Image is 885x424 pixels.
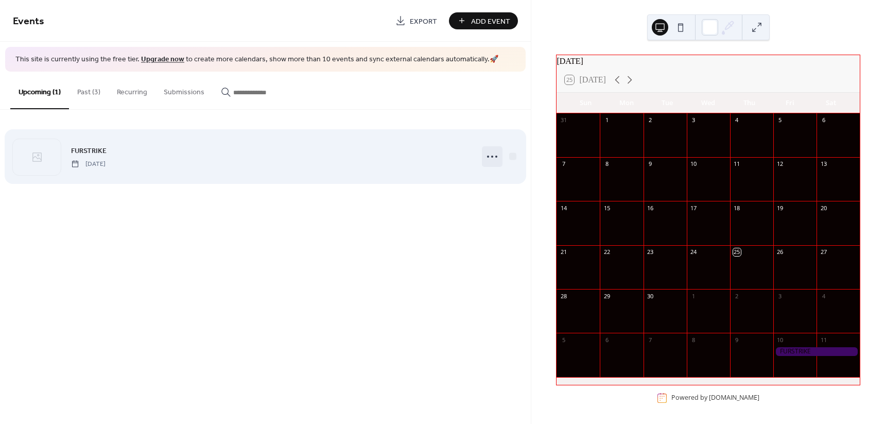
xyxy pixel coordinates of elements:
[155,72,213,108] button: Submissions
[603,336,611,344] div: 6
[13,11,44,31] span: Events
[733,336,741,344] div: 9
[647,160,654,168] div: 9
[776,116,784,124] div: 5
[565,93,606,113] div: Sun
[690,336,698,344] div: 8
[603,116,611,124] div: 1
[733,160,741,168] div: 11
[690,160,698,168] div: 10
[776,204,784,212] div: 19
[560,160,567,168] div: 7
[820,116,827,124] div: 6
[557,55,860,67] div: [DATE]
[690,204,698,212] div: 17
[71,145,107,156] span: FURSTRIKE
[820,204,827,212] div: 20
[690,248,698,256] div: 24
[820,248,827,256] div: 27
[770,93,811,113] div: Fri
[820,160,827,168] div: 13
[71,159,106,168] span: [DATE]
[690,116,698,124] div: 3
[773,347,860,356] div: FURSTRIKE
[733,292,741,300] div: 2
[560,116,567,124] div: 31
[10,72,69,109] button: Upcoming (1)
[820,336,827,344] div: 11
[728,93,770,113] div: Thu
[709,394,759,402] a: [DOMAIN_NAME]
[560,292,567,300] div: 28
[810,93,852,113] div: Sat
[141,53,184,66] a: Upgrade now
[647,292,654,300] div: 30
[776,248,784,256] div: 26
[603,204,611,212] div: 15
[647,116,654,124] div: 2
[388,12,445,29] a: Export
[733,204,741,212] div: 18
[820,292,827,300] div: 4
[647,204,654,212] div: 16
[776,292,784,300] div: 3
[603,292,611,300] div: 29
[671,394,759,402] div: Powered by
[449,12,518,29] button: Add Event
[733,116,741,124] div: 4
[410,16,437,27] span: Export
[69,72,109,108] button: Past (3)
[109,72,155,108] button: Recurring
[603,160,611,168] div: 8
[776,160,784,168] div: 12
[733,248,741,256] div: 25
[647,248,654,256] div: 23
[71,145,107,157] a: FURSTRIKE
[606,93,647,113] div: Mon
[471,16,510,27] span: Add Event
[560,248,567,256] div: 21
[560,204,567,212] div: 14
[688,93,729,113] div: Wed
[560,336,567,344] div: 5
[776,336,784,344] div: 10
[15,55,498,65] span: This site is currently using the free tier. to create more calendars, show more than 10 events an...
[690,292,698,300] div: 1
[603,248,611,256] div: 22
[647,93,688,113] div: Tue
[647,336,654,344] div: 7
